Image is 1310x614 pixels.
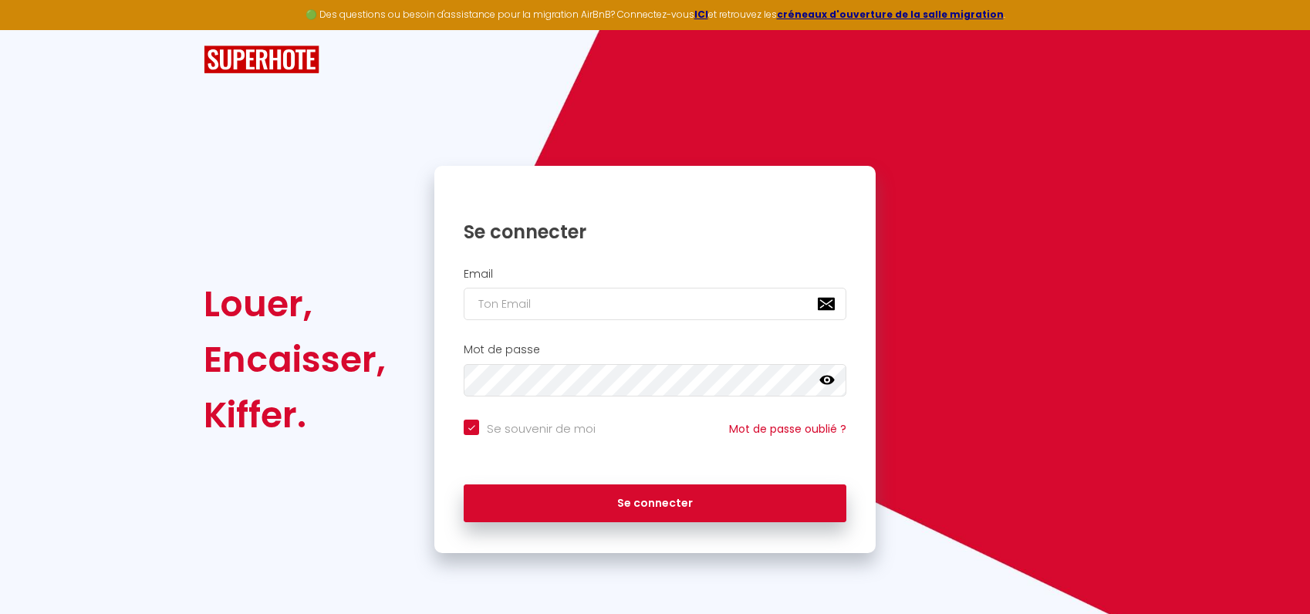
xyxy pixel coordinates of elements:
div: Encaisser, [204,332,386,387]
div: Kiffer. [204,387,386,443]
button: Se connecter [464,484,846,523]
a: créneaux d'ouverture de la salle migration [777,8,1004,21]
input: Ton Email [464,288,846,320]
h2: Mot de passe [464,343,846,356]
div: Louer, [204,276,386,332]
img: SuperHote logo [204,46,319,74]
h2: Email [464,268,846,281]
a: ICI [694,8,708,21]
a: Mot de passe oublié ? [729,421,846,437]
h1: Se connecter [464,220,846,244]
